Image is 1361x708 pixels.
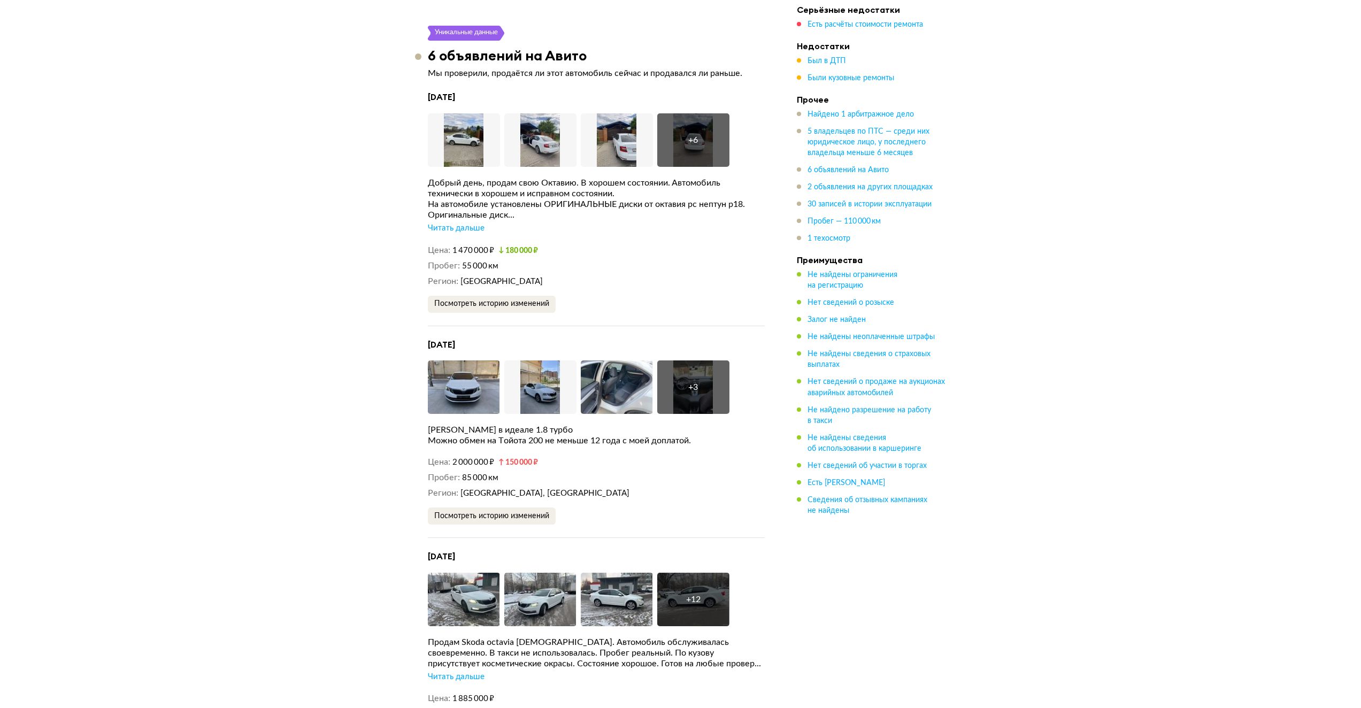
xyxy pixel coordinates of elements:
img: Car Photo [581,113,653,167]
div: На автомобиле установлены ОРИГИНАЛЬНЫЕ диски от октавия рс нептун р18. [428,199,765,210]
span: 1 470 000 ₽ [452,247,494,255]
button: Посмотреть историю изменений [428,296,556,313]
span: Пробег — 110 000 км [808,218,881,225]
span: Есть расчёты стоимости ремонта [808,21,923,28]
div: Читать дальше [428,672,485,682]
h4: Недостатки [797,41,947,51]
img: Car Photo [504,360,576,414]
span: Сведения об отзывных кампаниях не найдены [808,496,927,514]
dt: Цена [428,245,450,256]
span: 30 записей в истории эксплуатации [808,201,932,208]
span: Посмотреть историю изменений [434,300,549,307]
span: Есть [PERSON_NAME] [808,479,885,486]
span: Найдено 1 арбитражное дело [808,111,914,118]
span: Нет сведений о продаже на аукционах аварийных автомобилей [808,378,945,396]
h3: 6 объявлений на Авито [428,47,587,64]
small: 150 000 ₽ [498,459,538,466]
h4: [DATE] [428,339,765,350]
span: 85 000 км [462,474,498,482]
img: Car Photo [428,113,500,167]
span: Посмотреть историю изменений [434,512,549,520]
img: Car Photo [581,360,653,414]
dt: Пробег [428,472,460,483]
span: Нет сведений о розыске [808,299,894,306]
div: Читать дальше [428,223,485,234]
span: Был в ДТП [808,57,846,65]
img: Car Photo [504,573,576,626]
img: Car Photo [504,113,576,167]
span: 1 885 000 ₽ [452,695,494,703]
span: Залог не найден [808,316,866,324]
span: Не найдено разрешение на работу в такси [808,406,931,424]
div: Уникальные данные [434,26,498,41]
span: Не найдены сведения об использовании в каршеринге [808,434,921,452]
div: Можно обмен на Тойота 200 не меньше 12 года с моей доплатой. [428,435,765,446]
dt: Пробег [428,260,460,272]
div: + 6 [688,135,698,145]
img: Car Photo [428,360,500,414]
div: Продам Skoda octavia [DEMOGRAPHIC_DATA]. Автомобиль обслуживалась своевременно. В такси не исполь... [428,637,765,669]
small: 180 000 ₽ [498,247,538,255]
h4: [DATE] [428,91,765,103]
span: 2 объявления на других площадках [808,183,933,191]
div: + 12 [686,594,701,605]
span: 5 владельцев по ПТС — среди них юридическое лицо, у последнего владельца меньше 6 месяцев [808,128,929,157]
div: + 3 [688,382,698,393]
h4: Преимущества [797,255,947,265]
h4: Прочее [797,94,947,105]
span: Не найдены ограничения на регистрацию [808,271,897,289]
div: [PERSON_NAME] в идеале 1.8 турбо [428,425,765,435]
div: Добрый день, продам свою Октавию. В хорошем состоянии. Автомобиль технически в хорошем и исправно... [428,178,765,199]
span: Нет сведений об участии в торгах [808,461,927,469]
dt: Цена [428,693,450,704]
span: [GEOGRAPHIC_DATA] [460,278,543,286]
span: 1 техосмотр [808,235,850,242]
div: Оригинальные диск... [428,210,765,220]
img: Car Photo [581,573,653,626]
span: Не найдены неоплаченные штрафы [808,333,935,341]
span: 2 000 000 ₽ [452,458,494,466]
dt: Регион [428,276,458,287]
h4: Серьёзные недостатки [797,4,947,15]
img: Car Photo [428,573,500,626]
p: Мы проверили, продаётся ли этот автомобиль сейчас и продавался ли раньше. [428,68,765,79]
span: 55 000 км [462,262,498,270]
span: 6 объявлений на Авито [808,166,889,174]
h4: [DATE] [428,551,765,562]
span: Были кузовные ремонты [808,74,894,82]
dt: Цена [428,457,450,468]
button: Посмотреть историю изменений [428,507,556,525]
span: Не найдены сведения о страховых выплатах [808,350,931,368]
span: [GEOGRAPHIC_DATA], [GEOGRAPHIC_DATA] [460,489,629,497]
dt: Регион [428,488,458,499]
